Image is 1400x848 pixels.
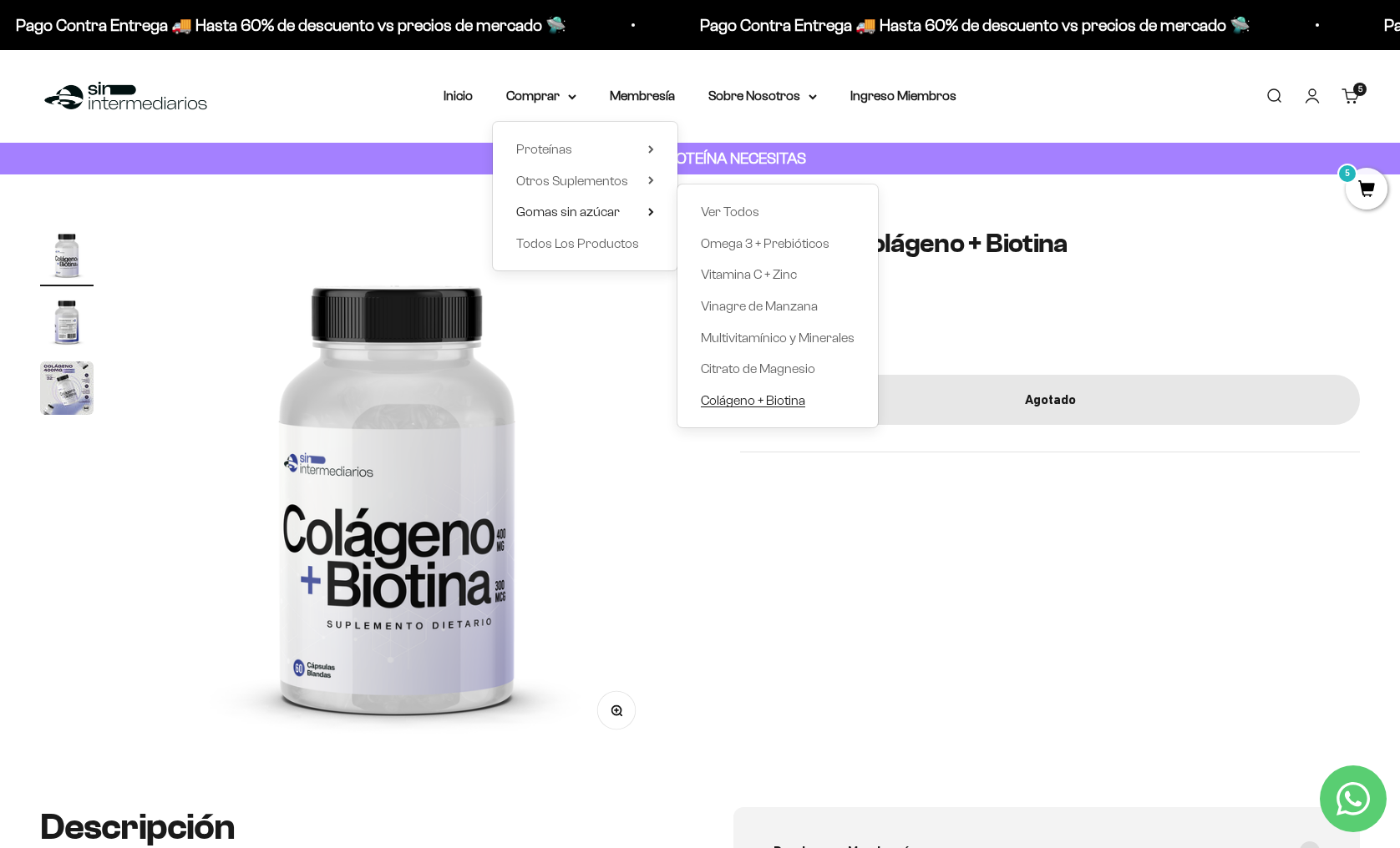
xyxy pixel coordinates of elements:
[272,288,346,316] button: Enviar
[850,88,956,103] a: Ingreso Miembros
[516,233,654,255] a: Todos Los Productos
[701,327,855,349] a: Multivitamínico y Minerales
[740,274,1360,292] a: 5.05.0 de 5.0 estrellas
[701,331,855,345] span: Multivitamínico y Minerales
[701,361,815,376] span: Citrato de Magnesio
[40,295,94,348] img: Cápsulas Colágeno + Biotina
[20,117,346,146] div: Detalles sobre ingredientes "limpios"
[701,204,759,219] span: Ver Todos
[701,358,855,380] a: Citrato de Magnesio
[444,88,473,103] a: Inicio
[20,184,346,213] div: Certificaciones de calidad
[701,236,829,250] span: Omega 3 + Prebióticos
[516,236,639,250] span: Todos Los Productos
[1346,181,1387,199] a: 5
[701,390,855,411] a: Colágeno + Biotina
[740,375,1360,425] button: Agotado
[516,139,654,160] summary: Proteínas
[16,12,566,38] p: Pago Contra Entrega 🚚 Hasta 60% de descuento vs precios de mercado 🛸
[40,361,94,415] img: Cápsulas Colágeno + Biotina
[55,251,344,279] input: Otra (por favor especifica)
[40,361,94,420] button: Ir al artículo 3
[701,295,855,317] a: Vinagre de Manzana
[40,295,94,353] button: Ir al artículo 2
[1337,164,1357,184] mark: 5
[516,142,572,156] span: Proteínas
[20,150,346,179] div: País de origen de ingredientes
[20,217,346,246] div: Comparativa con otros productos similares
[740,228,1360,260] h1: Cápsulas Colágeno + Biotina
[40,228,94,281] img: Cápsulas Colágeno + Biotina
[708,85,817,107] summary: Sobre Nosotros
[701,393,805,407] span: Colágeno + Biotina
[1358,85,1362,93] span: 5
[701,233,855,255] a: Omega 3 + Prebióticos
[701,264,855,285] a: Vitamina C + Zinc
[610,88,675,103] a: Membresía
[700,12,1250,38] p: Pago Contra Entrega 🚚 Hasta 60% de descuento vs precios de mercado 🛸
[516,174,628,188] span: Otros Suplementos
[516,201,654,223] summary: Gomas sin azúcar
[701,267,797,281] span: Vitamina C + Zinc
[20,27,346,103] p: Para decidirte a comprar este suplemento, ¿qué información específica sobre su pureza, origen o c...
[506,85,576,107] summary: Comprar
[516,170,654,192] summary: Otros Suplementos
[774,389,1326,411] div: Agotado
[595,149,806,167] strong: CUANTA PROTEÍNA NECESITAS
[274,288,344,316] span: Enviar
[701,299,818,313] span: Vinagre de Manzana
[516,204,620,219] span: Gomas sin azúcar
[40,807,667,847] h2: Descripción
[701,201,855,223] a: Ver Todos
[40,228,94,286] button: Ir al artículo 1
[134,228,660,754] img: Cápsulas Colágeno + Biotina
